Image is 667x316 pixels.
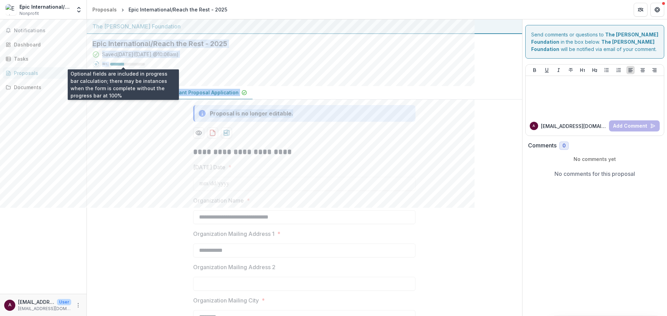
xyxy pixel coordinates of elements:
[567,66,575,74] button: Strike
[221,127,232,138] button: download-proposal
[525,25,665,59] div: Send comments or questions to in the box below. will be notified via email of your comment.
[650,3,664,17] button: Get Help
[3,39,84,50] a: Dashboard
[14,84,78,91] div: Documents
[207,127,218,138] button: download-proposal
[14,41,78,48] div: Dashboard
[19,10,39,17] span: Nonprofit
[543,66,551,74] button: Underline
[90,5,120,15] a: Proposals
[92,40,505,48] h2: Epic International/Reach the Rest - 2025
[3,67,84,79] a: Proposals
[602,66,611,74] button: Bullet List
[14,28,81,34] span: Notifications
[3,82,84,93] a: Documents
[554,66,563,74] button: Italicize
[92,6,117,13] div: Proposals
[530,66,539,74] button: Bold
[57,299,71,305] p: User
[18,306,71,312] p: [EMAIL_ADDRESS][DOMAIN_NAME]
[541,122,607,130] p: [EMAIL_ADDRESS][DOMAIN_NAME]
[193,230,274,238] p: Organization Mailing Address 1
[562,143,566,149] span: 0
[193,196,244,205] p: Organization Name
[533,124,535,128] div: april@reachtherest.org
[18,298,54,306] p: [EMAIL_ADDRESS][DOMAIN_NAME]
[8,303,11,307] div: april@reachtherest.org
[90,5,230,15] nav: breadcrumb
[554,170,635,178] p: No comments for this proposal
[14,55,78,62] div: Tasks
[591,66,599,74] button: Heading 2
[528,155,662,163] p: No comments yet
[609,120,660,131] button: Add Comment
[92,89,239,96] p: The [PERSON_NAME] Foundation Grant Proposal Application
[193,127,204,138] button: Preview cbbcbed8-d80e-4068-b346-dc03a2d7963c-0.pdf
[102,62,107,67] p: 40 %
[193,163,225,171] p: [DATE] Date
[578,66,587,74] button: Heading 1
[92,22,517,31] div: The [PERSON_NAME] Foundation
[19,3,71,10] div: Epic International/Reach the Rest
[102,70,131,78] div: No due date
[528,142,557,149] h2: Comments
[650,66,659,74] button: Align Right
[626,66,635,74] button: Align Left
[129,6,227,13] div: Epic International/Reach the Rest - 2025
[3,53,84,65] a: Tasks
[615,66,623,74] button: Ordered List
[634,3,648,17] button: Partners
[74,3,84,17] button: Open entity switcher
[74,301,82,309] button: More
[210,109,293,118] div: Proposal is no longer editable.
[193,296,259,305] p: Organization Mailing City
[639,66,647,74] button: Align Center
[6,4,17,15] img: Epic International/Reach the Rest
[102,51,179,58] div: Saved [DATE] ( [DATE] @ 10:06am )
[14,69,78,77] div: Proposals
[193,263,275,271] p: Organization Mailing Address 2
[3,25,84,36] button: Notifications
